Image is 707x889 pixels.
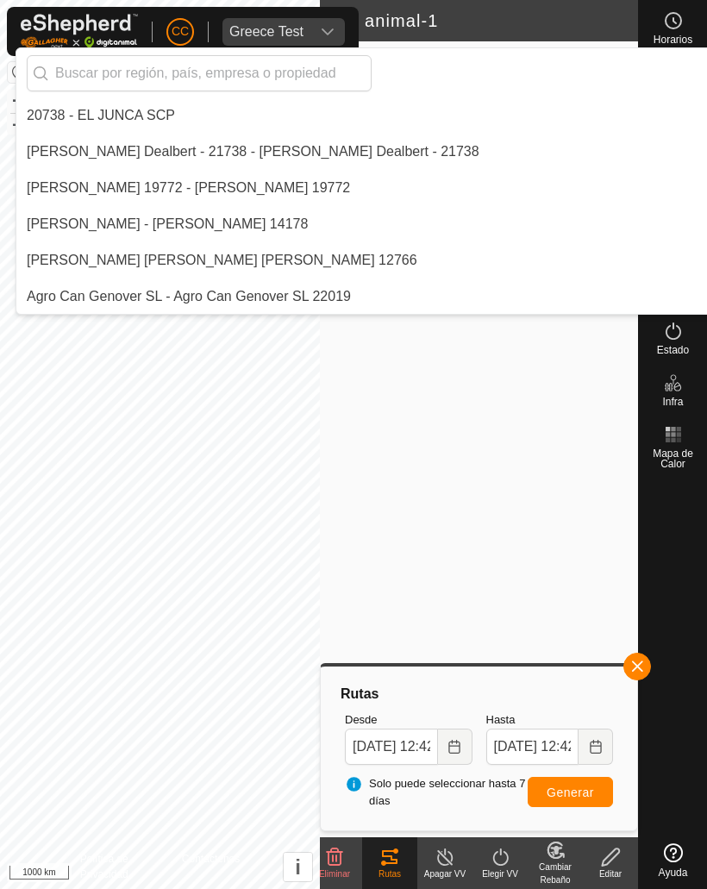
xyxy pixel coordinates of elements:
[222,18,310,46] span: Greece Test
[229,25,303,39] div: Greece Test
[345,775,528,809] span: Solo puede seleccionar hasta 7 días
[8,62,28,83] button: Restablecer Mapa
[182,851,240,882] a: Contáctenos
[345,711,472,729] label: Desde
[547,786,594,799] span: Generar
[27,55,372,91] input: Buscar por región, país, empresa o propiedad
[486,711,614,729] label: Hasta
[583,867,638,880] div: Editar
[27,141,479,162] div: [PERSON_NAME] Dealbert - 21738 - [PERSON_NAME] Dealbert - 21738
[27,178,350,198] div: [PERSON_NAME] 19772 - [PERSON_NAME] 19772
[657,345,689,355] span: Estado
[8,113,28,134] button: –
[662,397,683,407] span: Infra
[659,867,688,878] span: Ayuda
[284,853,312,881] button: i
[8,91,28,111] button: +
[338,684,620,704] div: Rutas
[80,851,161,882] a: Política de Privacidad
[27,250,417,271] div: [PERSON_NAME] [PERSON_NAME] [PERSON_NAME] 12766
[528,777,613,807] button: Generar
[438,729,472,765] button: Choose Date
[365,10,638,31] h2: animal-1
[417,867,472,880] div: Apagar VV
[639,836,707,885] a: Ayuda
[27,286,351,307] div: Agro Can Genover SL - Agro Can Genover SL 22019
[172,22,189,41] span: CC
[472,867,528,880] div: Elegir VV
[528,861,583,886] div: Cambiar Rebaño
[654,34,692,45] span: Horarios
[27,105,175,126] div: 20738 - EL JUNCA SCP
[319,869,350,879] span: Eliminar
[362,867,417,880] div: Rutas
[295,855,301,879] span: i
[310,18,345,46] div: dropdown trigger
[27,214,308,235] div: [PERSON_NAME] - [PERSON_NAME] 14178
[643,448,703,469] span: Mapa de Calor
[21,14,138,49] img: Logo Gallagher
[579,729,613,765] button: Choose Date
